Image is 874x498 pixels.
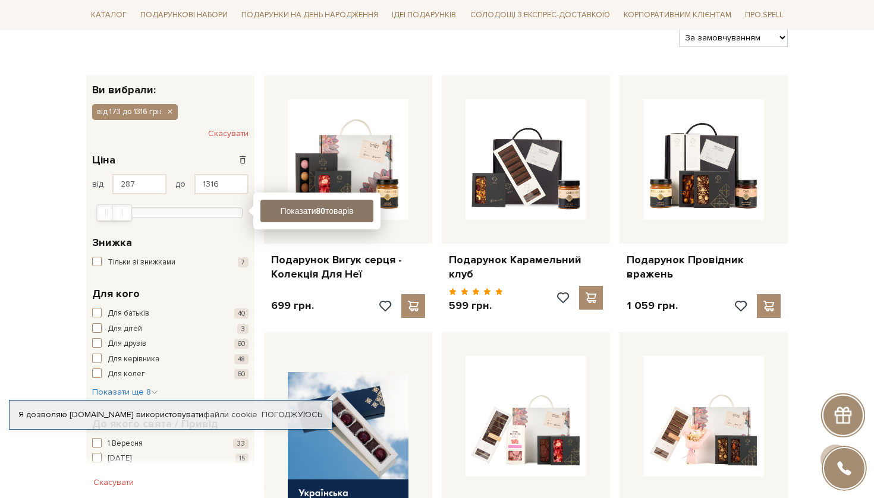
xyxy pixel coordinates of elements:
[108,257,175,269] span: Тільки зі знижками
[234,339,249,349] span: 60
[627,299,678,313] p: 1 059 грн.
[92,386,158,398] button: Показати ще 8
[260,200,373,222] button: Показати80товарів
[387,6,461,24] span: Ідеї подарунків
[92,354,249,365] button: Для керівника 48
[108,438,143,450] span: 1 Вересня
[108,453,131,465] span: [DATE]
[316,206,326,216] b: 80
[92,387,158,397] span: Показати ще 8
[92,368,249,380] button: Для колег 60
[449,253,603,281] a: Подарунок Карамельний клуб
[449,299,503,313] p: 599 грн.
[92,257,249,269] button: Тільки зі знижками 7
[10,409,332,420] div: Я дозволяю [DOMAIN_NAME] використовувати
[233,439,249,449] span: 33
[235,453,249,464] span: 15
[740,6,788,24] span: Про Spell
[92,323,249,335] button: Для дітей 3
[237,324,249,334] span: 3
[234,354,249,364] span: 48
[271,253,425,281] a: Подарунок Вигук серця - Колекція Для Неї
[86,75,254,95] div: Ви вибрали:
[234,369,249,379] span: 60
[271,299,314,313] p: 699 грн.
[208,124,249,143] button: Скасувати
[112,204,132,221] div: Max
[108,308,149,320] span: Для батьків
[92,308,249,320] button: Для батьків 40
[234,308,249,319] span: 40
[86,473,141,492] button: Скасувати
[108,354,159,365] span: Для керівника
[466,5,615,25] a: Солодощі з експрес-доставкою
[92,453,249,465] button: [DATE] 15
[237,6,383,24] span: Подарунки на День народження
[92,152,115,168] span: Ціна
[86,6,131,24] span: Каталог
[175,179,186,190] span: до
[92,338,249,350] button: Для друзів 60
[92,438,249,450] button: 1 Вересня 33
[92,104,178,119] button: від 173 до 1316 грн.
[203,409,257,420] a: файли cookie
[108,338,146,350] span: Для друзів
[108,323,142,335] span: Для дітей
[92,286,140,302] span: Для кого
[97,106,163,117] span: від 173 до 1316 грн.
[194,174,249,194] input: Ціна
[627,253,781,281] a: Подарунок Провідник вражень
[96,204,117,221] div: Min
[262,409,322,420] a: Погоджуюсь
[112,174,166,194] input: Ціна
[619,5,736,25] a: Корпоративним клієнтам
[108,368,145,380] span: Для колег
[92,235,132,251] span: Знижка
[136,6,232,24] span: Подарункові набори
[92,179,103,190] span: від
[238,257,249,267] span: 7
